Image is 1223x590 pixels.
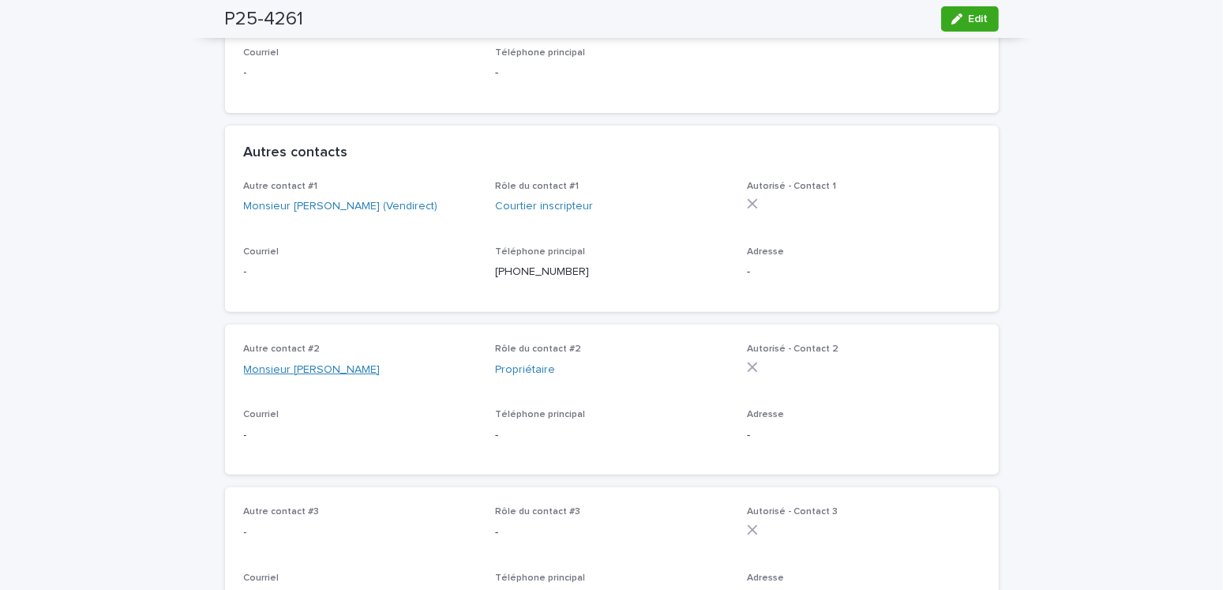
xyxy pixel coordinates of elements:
[495,524,728,541] p: -
[244,410,279,419] span: Courriel
[244,362,381,378] a: Monsieur [PERSON_NAME]
[244,198,438,215] a: Monsieur [PERSON_NAME] (Vendirect)
[747,264,980,280] p: -
[495,247,585,257] span: Téléphone principal
[747,247,784,257] span: Adresse
[495,182,579,191] span: Rôle du contact #1
[495,573,585,583] span: Téléphone principal
[244,247,279,257] span: Courriel
[244,573,279,583] span: Courriel
[244,507,320,517] span: Autre contact #3
[747,573,784,583] span: Adresse
[244,48,279,58] span: Courriel
[495,264,728,280] p: [PHONE_NUMBER]
[747,410,784,419] span: Adresse
[495,427,728,444] p: -
[244,65,477,81] p: -
[969,13,989,24] span: Edit
[747,344,838,354] span: Autorisé - Contact 2
[244,427,477,444] p: -
[495,410,585,419] span: Téléphone principal
[225,8,304,31] h2: P25-4261
[244,524,477,541] p: -
[244,145,348,162] h2: Autres contacts
[495,48,585,58] span: Téléphone principal
[495,362,555,378] a: Propriétaire
[244,264,477,280] p: -
[941,6,999,32] button: Edit
[244,182,318,191] span: Autre contact #1
[495,507,580,517] span: Rôle du contact #3
[495,65,728,81] p: -
[747,507,838,517] span: Autorisé - Contact 3
[244,344,321,354] span: Autre contact #2
[747,182,836,191] span: Autorisé - Contact 1
[495,198,593,215] a: Courtier inscripteur
[747,427,980,444] p: -
[495,344,581,354] span: Rôle du contact #2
